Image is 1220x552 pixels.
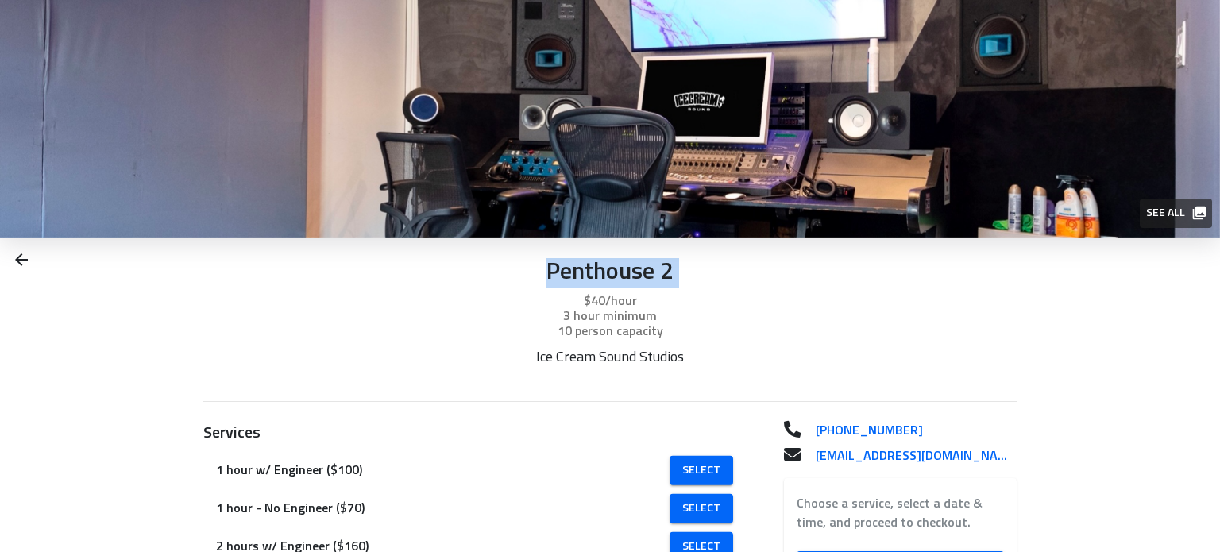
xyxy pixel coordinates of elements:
label: Choose a service, select a date & time, and proceed to checkout. [797,494,1004,532]
p: 10 person capacity [203,322,1017,341]
h3: Services [203,421,746,445]
div: 1 hour w/ Engineer ($100) [203,451,746,489]
p: Ice Cream Sound Studios [407,349,813,366]
span: Select [682,461,720,481]
span: Select [682,499,720,519]
div: 1 hour - No Engineer ($70) [203,489,746,527]
span: See all [1146,203,1204,223]
button: See all [1140,199,1212,228]
a: Select [670,494,733,523]
span: 1 hour w/ Engineer ($100) [216,461,672,480]
p: $40/hour [203,291,1017,311]
p: Penthouse 2 [203,258,1017,288]
span: 1 hour - No Engineer ($70) [216,499,672,518]
a: Select [670,456,733,485]
a: [EMAIL_ADDRESS][DOMAIN_NAME] [803,446,1017,465]
p: 3 hour minimum [203,307,1017,326]
a: [PHONE_NUMBER] [803,421,1017,440]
